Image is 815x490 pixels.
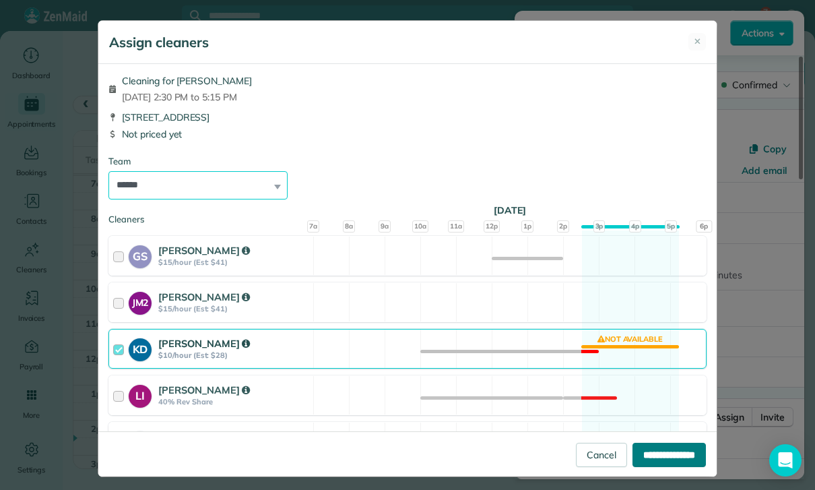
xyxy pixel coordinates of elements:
strong: 40% Rev Share [158,397,309,406]
strong: $15/hour (Est: $41) [158,304,309,313]
div: Cleaners [108,213,707,217]
span: ✕ [694,35,701,49]
span: [DATE] 2:30 PM to 5:15 PM [122,90,252,104]
strong: GS [129,245,152,265]
strong: [PERSON_NAME] [158,290,250,303]
span: Cleaning for [PERSON_NAME] [122,74,252,88]
strong: [PERSON_NAME] [158,244,250,257]
strong: LI [129,385,152,404]
strong: [PERSON_NAME] [158,430,250,443]
div: [STREET_ADDRESS] [108,111,707,124]
strong: [PERSON_NAME] [158,384,250,396]
div: Open Intercom Messenger [769,444,802,477]
div: Team [108,155,707,169]
a: Cancel [576,443,627,467]
strong: $15/hour (Est: $41) [158,257,309,267]
h5: Assign cleaners [109,33,209,52]
strong: JM2 [129,292,152,310]
strong: $10/hour (Est: $28) [158,350,309,360]
div: Not priced yet [108,127,707,141]
strong: KD [129,338,152,358]
strong: [PERSON_NAME] [158,337,250,350]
